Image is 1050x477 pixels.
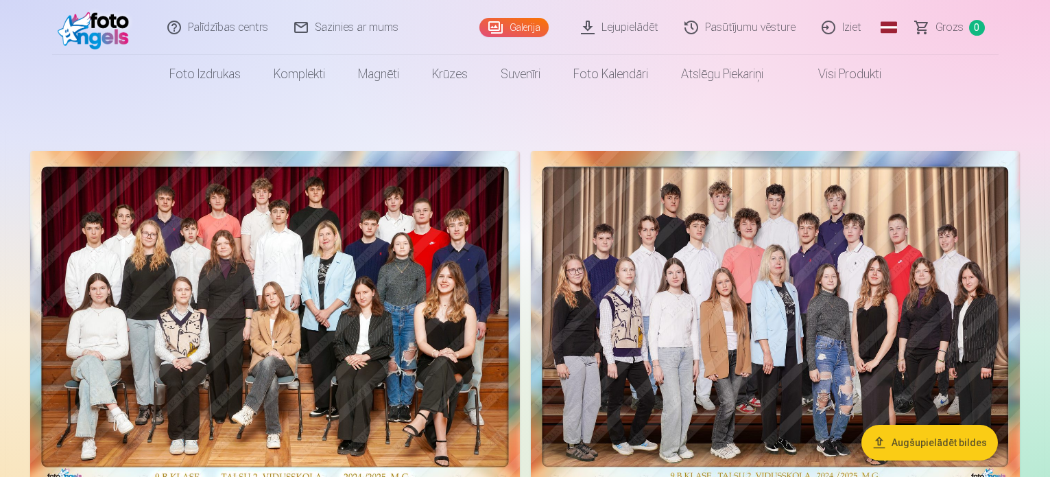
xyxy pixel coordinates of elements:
a: Krūzes [416,55,484,93]
a: Magnēti [342,55,416,93]
span: 0 [969,20,985,36]
a: Galerija [479,18,549,37]
a: Visi produkti [780,55,898,93]
a: Atslēgu piekariņi [665,55,780,93]
a: Suvenīri [484,55,557,93]
button: Augšupielādēt bildes [861,425,998,461]
a: Komplekti [257,55,342,93]
a: Foto kalendāri [557,55,665,93]
span: Grozs [935,19,964,36]
a: Foto izdrukas [153,55,257,93]
img: /fa1 [58,5,136,49]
